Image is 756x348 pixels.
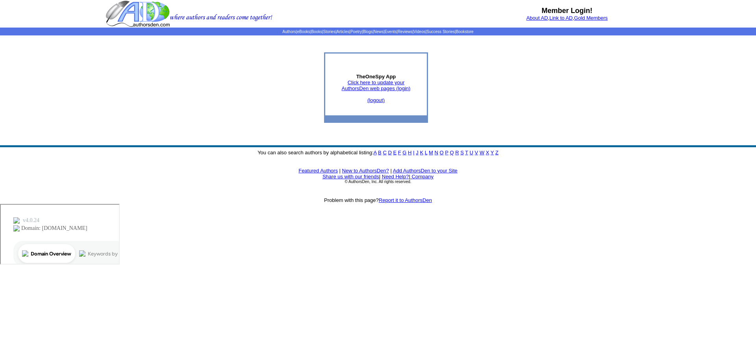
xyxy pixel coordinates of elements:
a: Q [450,150,454,155]
b: Member Login! [542,7,593,15]
a: I [413,150,415,155]
a: Y [491,150,494,155]
a: T [465,150,468,155]
div: Keywords by Traffic [87,46,133,52]
a: K [420,150,423,155]
a: Articles [337,30,350,34]
a: News [374,30,384,34]
a: (logout) [367,97,385,103]
span: | | | | | | | | | | | | [282,30,473,34]
a: Gold Members [574,15,608,21]
a: P [445,150,448,155]
a: Link to AD [549,15,573,21]
a: E [393,150,397,155]
a: L [425,150,428,155]
font: You can also search authors by alphabetical listing: [258,150,498,155]
a: O [440,150,444,155]
font: | [339,168,341,174]
a: Click here to update yourAuthorsDen web pages (login) [342,80,411,91]
a: Videos [413,30,425,34]
a: Authors [282,30,296,34]
a: F [398,150,401,155]
a: W [480,150,484,155]
a: Add AuthorsDen to your Site [393,168,458,174]
font: Problem with this page? [324,197,432,203]
a: M [429,150,433,155]
a: Success Stories [426,30,455,34]
a: About AD [526,15,548,21]
a: N [435,150,438,155]
a: A [374,150,377,155]
a: V [475,150,478,155]
a: New to AuthorsDen? [342,168,389,174]
a: eBooks [297,30,310,34]
b: TheOneSpy App [356,74,396,80]
a: Stories [323,30,335,34]
a: R [455,150,459,155]
a: Blogs [363,30,372,34]
img: tab_keywords_by_traffic_grey.svg [78,46,85,52]
a: D [388,150,391,155]
a: Featured Authors [298,168,338,174]
a: Need Help? [382,174,409,180]
img: tab_domain_overview_orange.svg [21,46,28,52]
a: Z [495,150,498,155]
font: , , [526,15,608,21]
div: Domain: [DOMAIN_NAME] [20,20,87,27]
a: C [383,150,386,155]
a: Reviews [398,30,413,34]
img: website_grey.svg [13,20,19,27]
a: U [470,150,473,155]
a: Company [411,174,434,180]
a: Events [385,30,397,34]
font: © AuthorsDen, Inc. All rights reserved. [345,180,411,184]
a: Share us with our friends [322,174,379,180]
img: logo_orange.svg [13,13,19,19]
a: B [378,150,382,155]
a: S [460,150,464,155]
div: Domain Overview [30,46,70,52]
div: v 4.0.24 [22,13,39,19]
font: | [379,174,380,180]
a: Bookstore [456,30,474,34]
a: G [402,150,406,155]
a: J [416,150,419,155]
a: Poetry [350,30,362,34]
a: Report it to AuthorsDen [379,197,432,203]
a: Books [311,30,322,34]
a: X [486,150,489,155]
a: H [408,150,411,155]
font: | [390,168,391,174]
font: | [409,174,434,180]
